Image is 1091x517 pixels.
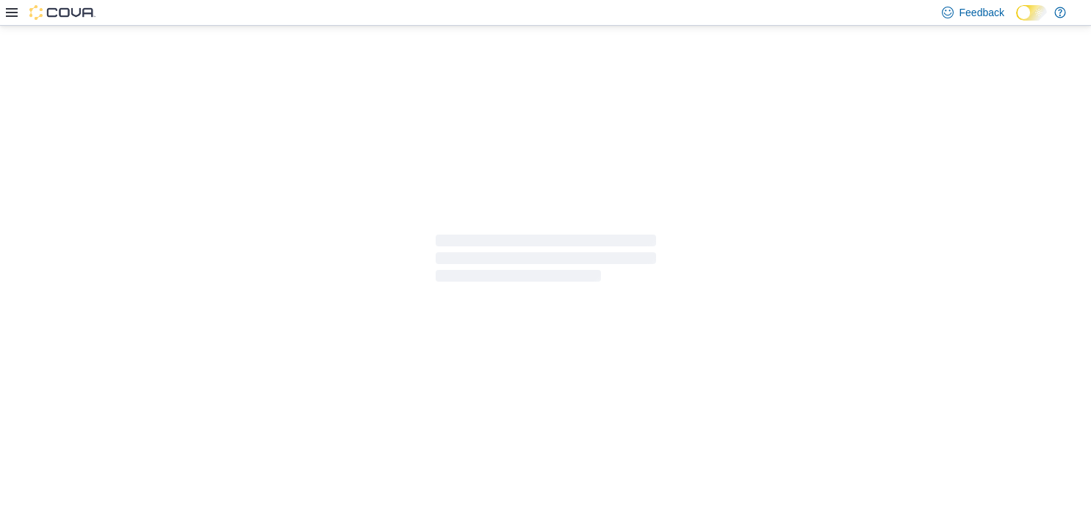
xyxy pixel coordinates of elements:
span: Loading [436,238,656,285]
input: Dark Mode [1016,5,1047,21]
span: Feedback [959,5,1004,20]
img: Cova [29,5,96,20]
